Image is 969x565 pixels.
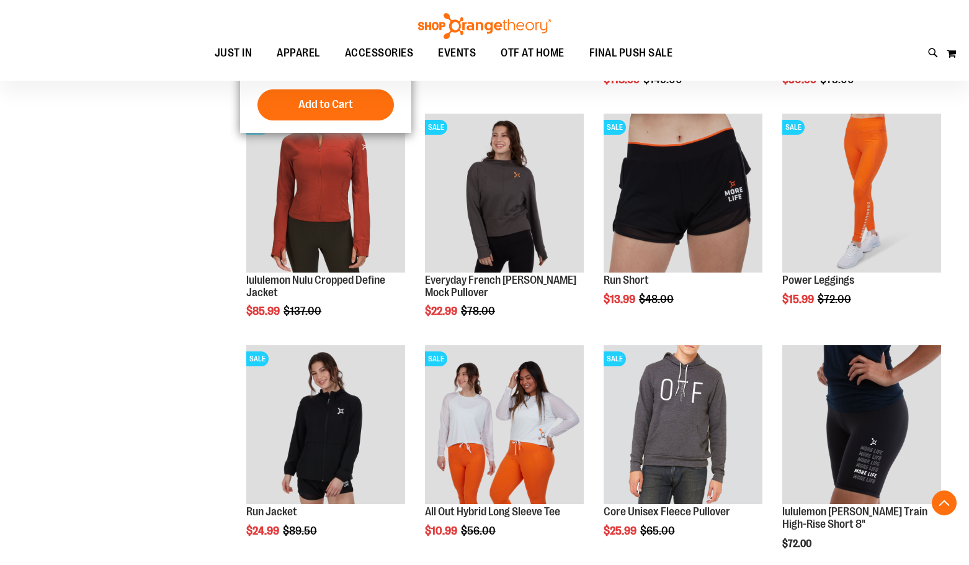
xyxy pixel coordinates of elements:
[604,345,762,506] a: Product image for Core Unisex Fleece PulloverSALE
[782,114,941,273] img: Product image for Power Leggings
[246,114,405,273] img: Product image for lululemon Nulu Cropped Define Jacket
[782,293,816,305] span: $15.99
[604,525,638,537] span: $25.99
[425,505,560,518] a: All Out Hybrid Long Sleeve Tee
[604,114,762,274] a: Product image for Run ShortsSALE
[597,107,769,337] div: product
[604,114,762,273] img: Product image for Run Shorts
[818,293,853,305] span: $72.00
[240,107,411,350] div: product
[604,293,637,305] span: $13.99
[782,505,927,530] a: lululemon [PERSON_NAME] Train High-Rise Short 8"
[246,351,269,366] span: SALE
[333,39,426,68] a: ACCESSORIES
[782,120,805,135] span: SALE
[264,39,333,67] a: APPAREL
[782,345,941,506] a: Product image for lululemon Wunder Train High-Rise Short 8"
[246,274,385,299] a: lululemon Nulu Cropped Define Jacket
[782,345,941,504] img: Product image for lululemon Wunder Train High-Rise Short 8"
[604,120,626,135] span: SALE
[425,305,459,317] span: $22.99
[246,525,281,537] span: $24.99
[246,305,282,317] span: $85.99
[438,39,476,67] span: EVENTS
[461,305,497,317] span: $78.00
[202,39,265,68] a: JUST IN
[246,505,297,518] a: Run Jacket
[782,538,813,549] span: $72.00
[776,107,947,337] div: product
[416,13,553,39] img: Shop Orangetheory
[298,97,353,111] span: Add to Cart
[257,89,394,120] button: Add to Cart
[425,525,459,537] span: $10.99
[604,345,762,504] img: Product image for Core Unisex Fleece Pullover
[932,490,957,515] button: Back To Top
[488,39,577,68] a: OTF AT HOME
[782,274,854,286] a: Power Leggings
[345,39,414,67] span: ACCESSORIES
[426,39,488,68] a: EVENTS
[246,345,405,504] img: Product image for Run Jacket
[277,39,320,67] span: APPAREL
[589,39,673,67] span: FINAL PUSH SALE
[425,114,584,274] a: Product image for Everyday French Terry Crop Mock PulloverSALE
[604,274,649,286] a: Run Short
[640,525,677,537] span: $65.00
[425,274,576,299] a: Everyday French [PERSON_NAME] Mock Pullover
[604,351,626,366] span: SALE
[425,120,447,135] span: SALE
[604,505,730,518] a: Core Unisex Fleece Pullover
[577,39,685,68] a: FINAL PUSH SALE
[246,345,405,506] a: Product image for Run JacketSALE
[461,525,498,537] span: $56.00
[501,39,565,67] span: OTF AT HOME
[425,345,584,504] img: Product image for All Out Hybrid Long Sleeve Tee
[425,351,447,366] span: SALE
[425,114,584,273] img: Product image for Everyday French Terry Crop Mock Pullover
[283,525,319,537] span: $89.50
[215,39,252,67] span: JUST IN
[419,107,590,350] div: product
[782,114,941,274] a: Product image for Power LeggingsSALE
[246,114,405,274] a: Product image for lululemon Nulu Cropped Define JacketSALE
[284,305,323,317] span: $137.00
[639,293,676,305] span: $48.00
[425,345,584,506] a: Product image for All Out Hybrid Long Sleeve TeeSALE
